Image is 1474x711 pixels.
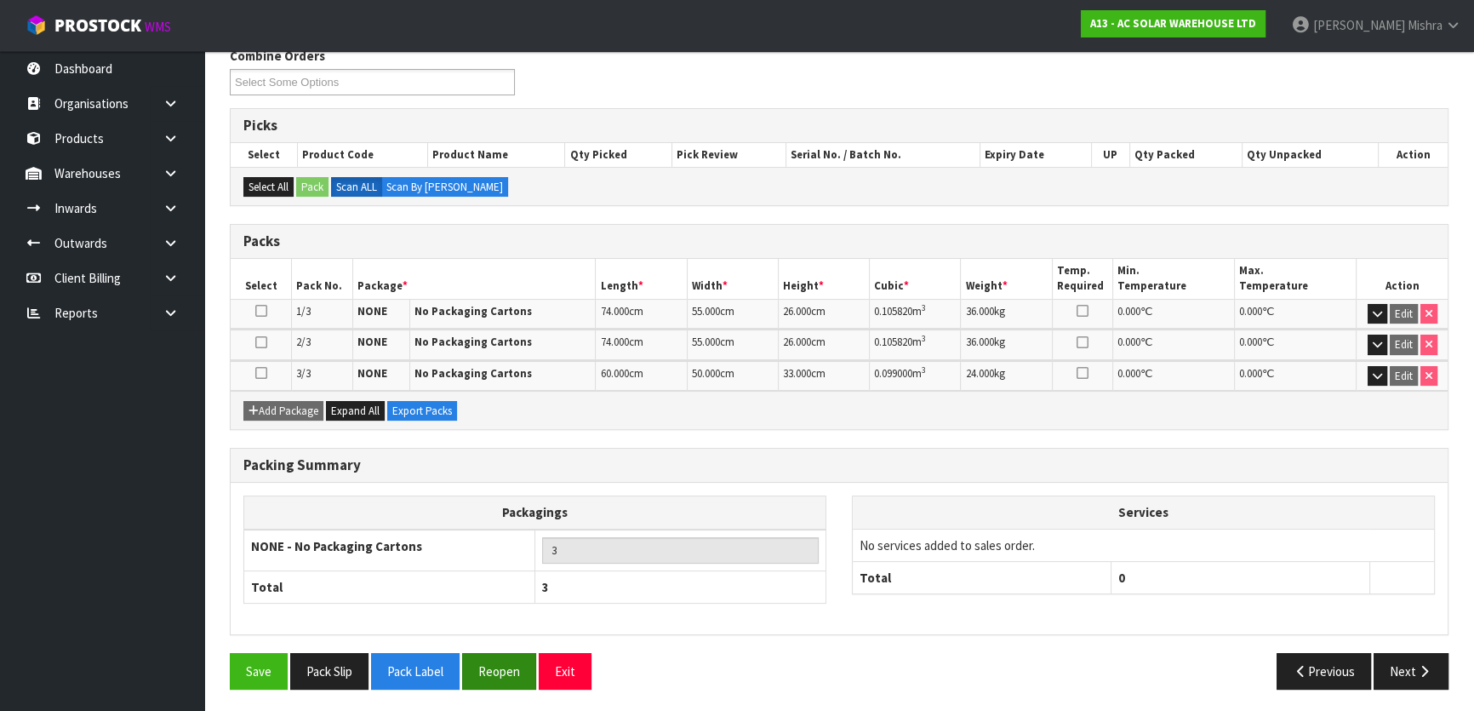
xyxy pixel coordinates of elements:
th: Total [244,571,535,603]
button: Select All [243,177,294,198]
td: cm [687,361,778,391]
button: Add Package [243,401,323,421]
sup: 3 [922,333,926,344]
span: 33.000 [783,366,811,381]
span: 26.000 [783,335,811,349]
th: Qty Packed [1129,143,1242,167]
td: kg [961,330,1052,359]
th: Qty Unpacked [1243,143,1379,167]
button: Pack Label [371,653,460,690]
img: cube-alt.png [26,14,47,36]
td: ℃ [1113,361,1235,391]
td: m [870,361,961,391]
td: ℃ [1235,299,1357,329]
th: Action [1357,259,1448,299]
span: Expand All [331,404,380,418]
sup: 3 [922,302,926,313]
span: 60.000 [600,366,628,381]
button: Save [230,653,288,690]
span: 2/3 [296,335,311,349]
span: 0.000 [1239,304,1262,318]
span: 36.000 [965,335,993,349]
span: 0.000 [1117,335,1140,349]
th: Width [687,259,778,299]
span: 55.000 [692,304,720,318]
th: Select [231,259,292,299]
th: Action [1378,143,1448,167]
th: Qty Picked [565,143,672,167]
span: 26.000 [783,304,811,318]
th: Height [778,259,869,299]
span: 0.105820 [874,335,912,349]
button: Expand All [326,401,385,421]
td: cm [778,299,869,329]
th: Weight [961,259,1052,299]
label: Scan ALL [331,177,382,198]
button: Exit [539,653,591,690]
h3: Packs [243,233,1435,249]
span: Pack [230,34,1448,703]
span: 3 [542,579,549,595]
strong: A13 - AC SOLAR WAREHOUSE LTD [1090,16,1256,31]
th: Services [853,496,1434,529]
span: [PERSON_NAME] [1313,17,1405,33]
label: Combine Orders [230,47,325,65]
span: 3/3 [296,366,311,381]
td: cm [687,299,778,329]
td: cm [596,361,687,391]
th: Expiry Date [980,143,1091,167]
button: Next [1374,653,1448,690]
strong: NONE [357,335,387,349]
span: 50.000 [692,366,720,381]
td: kg [961,299,1052,329]
span: 0.000 [1117,366,1140,381]
th: Packagings [244,496,826,530]
span: 74.000 [600,304,628,318]
span: 0.000 [1239,335,1262,349]
small: WMS [145,19,171,35]
th: Max. Temperature [1235,259,1357,299]
td: cm [596,299,687,329]
td: cm [778,330,869,359]
th: Length [596,259,687,299]
th: Min. Temperature [1113,259,1235,299]
th: Product Name [428,143,565,167]
sup: 3 [922,364,926,376]
strong: No Packaging Cartons [414,366,532,381]
td: ℃ [1113,330,1235,359]
button: Pack Slip [290,653,368,690]
button: Export Packs [387,401,457,421]
th: Select [231,143,297,167]
button: Pack [296,177,329,198]
td: cm [778,361,869,391]
span: 36.000 [965,304,993,318]
strong: NONE [357,304,387,318]
td: No services added to sales order. [853,529,1434,561]
td: ℃ [1235,361,1357,391]
span: 1/3 [296,304,311,318]
button: Reopen [462,653,536,690]
td: cm [687,330,778,359]
th: Cubic [870,259,961,299]
th: Pack No. [292,259,353,299]
span: 0.105820 [874,304,912,318]
h3: Packing Summary [243,457,1435,473]
th: Product Code [297,143,427,167]
span: ProStock [54,14,141,37]
strong: NONE - No Packaging Cartons [251,538,422,554]
span: 74.000 [600,335,628,349]
strong: No Packaging Cartons [414,304,532,318]
span: 0.000 [1117,304,1140,318]
td: cm [596,330,687,359]
span: 0 [1118,570,1125,586]
th: Pick Review [672,143,786,167]
th: UP [1091,143,1129,167]
button: Edit [1390,335,1418,355]
span: Mishra [1408,17,1443,33]
th: Total [853,561,1111,593]
span: 0.099000 [874,366,912,381]
button: Edit [1390,366,1418,387]
strong: No Packaging Cartons [414,335,532,349]
span: 55.000 [692,335,720,349]
label: Scan By [PERSON_NAME] [381,177,508,198]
